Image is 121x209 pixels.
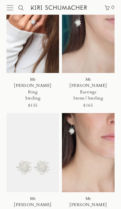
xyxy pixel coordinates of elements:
[62,113,115,193] img: Mt Cook Lily Earrings Hooks | Sterling
[68,77,108,102] div: Mt [PERSON_NAME] Earrings Stems | Sterling
[6,113,59,193] img: Mt Cook Lily Earrings Studs | Sterling
[111,5,115,10] span: 0
[28,102,38,110] div: $155
[83,102,93,110] div: $165
[13,77,53,102] div: Mt [PERSON_NAME] Ring Sterling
